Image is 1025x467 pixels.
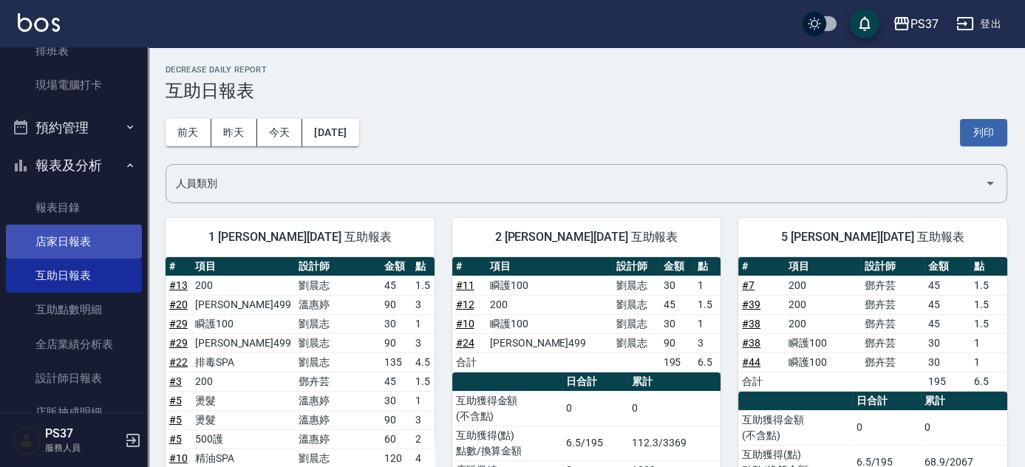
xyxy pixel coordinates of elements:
[853,392,921,411] th: 日合計
[924,276,971,295] td: 45
[166,81,1007,101] h3: 互助日報表
[742,337,760,349] a: #38
[381,314,412,333] td: 30
[456,337,474,349] a: #24
[6,327,142,361] a: 全店業績分析表
[183,230,417,245] span: 1 [PERSON_NAME][DATE] 互助報表
[853,410,921,445] td: 0
[694,257,721,276] th: 點
[660,257,694,276] th: 金額
[861,333,924,352] td: 鄧卉芸
[660,314,694,333] td: 30
[486,314,613,333] td: 瞬護100
[970,372,1007,391] td: 6.5
[6,34,142,68] a: 排班表
[628,372,721,392] th: 累計
[694,314,721,333] td: 1
[295,295,381,314] td: 溫惠婷
[412,429,440,449] td: 2
[169,279,188,291] a: #13
[452,426,562,460] td: 互助獲得(點) 點數/換算金額
[412,295,440,314] td: 3
[412,257,440,276] th: 點
[660,333,694,352] td: 90
[6,68,142,102] a: 現場電腦打卡
[166,65,1007,75] h2: Decrease Daily Report
[412,372,440,391] td: 1.5
[302,119,358,146] button: [DATE]
[6,361,142,395] a: 設計師日報表
[785,314,860,333] td: 200
[452,257,486,276] th: #
[486,257,613,276] th: 項目
[921,410,1007,445] td: 0
[412,391,440,410] td: 1
[738,372,785,391] td: 合計
[412,314,440,333] td: 1
[562,426,628,460] td: 6.5/195
[295,333,381,352] td: 劉晨志
[742,299,760,310] a: #39
[613,276,659,295] td: 劉晨志
[45,441,120,454] p: 服務人員
[295,410,381,429] td: 溫惠婷
[950,10,1007,38] button: 登出
[924,372,971,391] td: 195
[738,257,1007,392] table: a dense table
[166,119,211,146] button: 前天
[970,352,1007,372] td: 1
[191,257,295,276] th: 項目
[613,333,659,352] td: 劉晨志
[785,295,860,314] td: 200
[887,9,944,39] button: PS37
[628,426,721,460] td: 112.3/3369
[456,279,474,291] a: #11
[295,372,381,391] td: 鄧卉芸
[169,452,188,464] a: #10
[6,191,142,225] a: 報表目錄
[660,276,694,295] td: 30
[924,295,971,314] td: 45
[191,410,295,429] td: 燙髮
[456,299,474,310] a: #12
[172,171,978,197] input: 人員名稱
[169,318,188,330] a: #29
[12,426,41,455] img: Person
[613,295,659,314] td: 劉晨志
[456,318,474,330] a: #10
[381,257,412,276] th: 金額
[613,257,659,276] th: 設計師
[412,276,440,295] td: 1.5
[738,257,785,276] th: #
[785,352,860,372] td: 瞬護100
[470,230,704,245] span: 2 [PERSON_NAME][DATE] 互助報表
[295,352,381,372] td: 劉晨志
[486,295,613,314] td: 200
[613,314,659,333] td: 劉晨志
[6,293,142,327] a: 互助點數明細
[412,410,440,429] td: 3
[6,395,142,429] a: 店販抽成明細
[191,372,295,391] td: 200
[562,391,628,426] td: 0
[295,429,381,449] td: 溫惠婷
[486,276,613,295] td: 瞬護100
[169,337,188,349] a: #29
[660,352,694,372] td: 195
[861,276,924,295] td: 鄧卉芸
[785,276,860,295] td: 200
[660,295,694,314] td: 45
[6,109,142,147] button: 預約管理
[381,276,412,295] td: 45
[785,333,860,352] td: 瞬護100
[18,13,60,32] img: Logo
[211,119,257,146] button: 昨天
[924,333,971,352] td: 30
[970,276,1007,295] td: 1.5
[694,333,721,352] td: 3
[452,352,486,372] td: 合計
[191,314,295,333] td: 瞬護100
[6,146,142,185] button: 報表及分析
[45,426,120,441] h5: PS37
[694,352,721,372] td: 6.5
